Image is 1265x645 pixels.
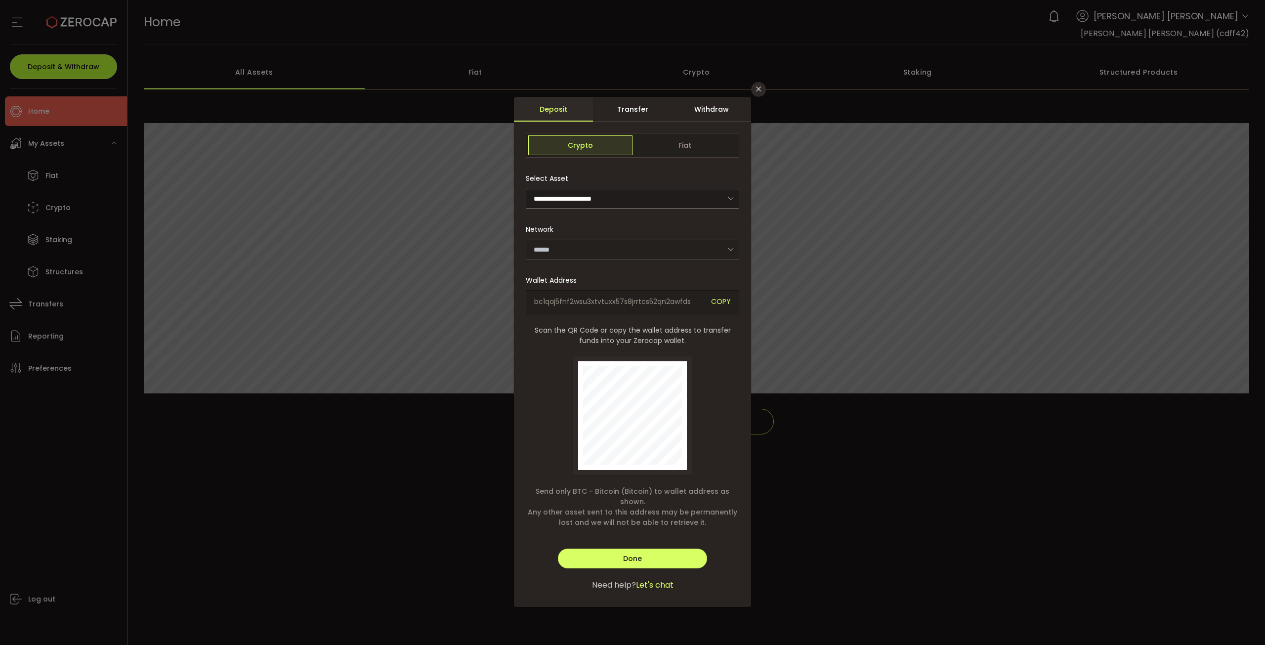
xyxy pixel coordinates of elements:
[593,97,672,122] div: Transfer
[636,579,674,591] span: Let's chat
[526,507,739,528] span: Any other asset sent to this address may be permanently lost and we will not be able to retrieve it.
[1216,598,1265,645] iframe: Chat Widget
[528,135,632,155] span: Crypto
[672,97,751,122] div: Withdraw
[534,297,704,308] span: bc1qaj5fnf2wsu3xtvtuxx57s8jrrtcs52qn2awfds
[558,549,707,568] button: Done
[526,173,574,183] label: Select Asset
[526,486,739,507] span: Send only BTC - Bitcoin (Bitcoin) to wallet address as shown.
[592,579,636,591] span: Need help?
[526,275,583,285] label: Wallet Address
[623,554,642,563] span: Done
[526,224,559,234] label: Network
[526,325,739,346] span: Scan the QR Code or copy the wallet address to transfer funds into your Zerocap wallet.
[751,82,766,97] button: Close
[632,135,737,155] span: Fiat
[514,97,593,122] div: Deposit
[711,297,731,308] span: COPY
[514,97,751,607] div: dialog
